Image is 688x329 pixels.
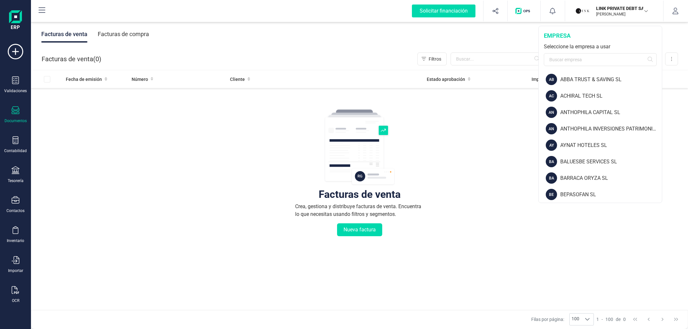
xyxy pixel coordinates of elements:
div: BALUESBE SERVICES SL [560,158,662,166]
div: Importar [8,268,23,273]
div: ANTHOPHILA INVERSIONES PATRIMONIALES SL [560,125,662,133]
button: Nueva factura [337,223,382,236]
div: Contactos [6,208,25,213]
div: Inventario [7,238,24,243]
div: BEPASOFAN SL [560,191,662,198]
div: Tesorería [8,178,24,183]
div: empresa [544,31,657,40]
span: Número [132,76,148,82]
div: AB [546,74,557,85]
p: LINK PRIVATE DEBT SA [596,5,648,12]
input: Buscar empresa [544,53,657,66]
div: Facturas de venta [319,191,401,198]
button: Logo de OPS [512,1,536,21]
span: Importe [532,76,548,82]
div: OCR [12,298,19,303]
span: 0 [95,54,99,63]
button: LILINK PRIVATE DEBT SA[PERSON_NAME] [573,1,655,21]
div: Filas por página: [531,313,594,325]
div: Validaciones [4,88,27,93]
span: Filtros [429,56,441,62]
div: Facturas de compra [98,26,149,43]
div: Facturas de venta [41,26,87,43]
button: Next Page [656,313,669,325]
button: Filtros [417,53,447,65]
div: BA [546,172,557,184]
span: de [616,316,621,323]
div: AY [546,140,557,151]
div: AYNAT HOTELES SL [560,141,662,149]
span: 1 [596,316,599,323]
p: [PERSON_NAME] [596,12,648,17]
span: Fecha de emisión [66,76,102,82]
div: ANTHOPHILA CAPITAL SL [560,109,662,116]
div: Crea, gestiona y distribuye facturas de venta. Encuentra lo que necesitas usando filtros y segmen... [295,203,424,218]
button: Last Page [670,313,682,325]
div: Documentos [5,118,27,123]
div: BARRACA ORYZA SL [560,174,662,182]
div: AN [546,107,557,118]
button: Previous Page [643,313,655,325]
div: AN [546,123,557,134]
div: BA [546,156,557,167]
img: LI [575,4,590,18]
div: ACHIRAL TECH SL [560,92,662,100]
div: Facturas de venta ( ) [42,53,101,65]
span: Estado aprobación [427,76,465,82]
img: Logo de OPS [515,8,533,14]
div: Seleccione la empresa a usar [544,43,657,51]
div: AC [546,90,557,102]
img: Logo Finanedi [9,10,22,31]
button: First Page [629,313,641,325]
img: img-empty-table.svg [324,109,395,186]
div: ABBA TRUST & SAVING SL [560,76,662,83]
input: Buscar... [451,53,543,65]
span: 100 [605,316,613,323]
div: BE [546,189,557,200]
div: - [596,316,626,323]
button: Solicitar financiación [404,1,483,21]
span: Cliente [230,76,245,82]
div: Solicitar financiación [412,5,475,17]
span: 0 [623,316,626,323]
div: Contabilidad [4,148,27,153]
span: 100 [570,314,581,325]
